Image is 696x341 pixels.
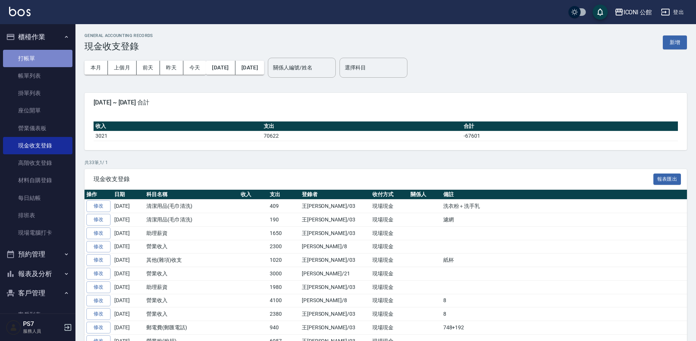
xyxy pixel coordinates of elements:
button: 上個月 [108,61,137,75]
a: 新增 [663,38,687,46]
td: 現場現金 [370,226,409,240]
button: ICONI 公館 [611,5,655,20]
td: 王[PERSON_NAME]/03 [300,253,370,267]
button: 客戶管理 [3,283,72,303]
td: 現場現金 [370,240,409,253]
td: [DATE] [112,213,144,227]
a: 帳單列表 [3,67,72,84]
button: 新增 [663,35,687,49]
td: [DATE] [112,253,144,267]
td: 現場現金 [370,213,409,227]
button: 本月 [85,61,108,75]
a: 修改 [86,295,111,307]
button: 櫃檯作業 [3,27,72,47]
a: 修改 [86,200,111,212]
td: 2300 [268,240,300,253]
td: 洗衣粉＋洗手乳 [441,200,687,213]
td: 現場現金 [370,200,409,213]
td: 助理薪資 [144,226,239,240]
a: 客戶列表 [3,306,72,323]
th: 登錄者 [300,190,370,200]
td: [DATE] [112,280,144,294]
td: 3021 [94,131,262,141]
a: 修改 [86,322,111,333]
th: 收入 [239,190,268,200]
td: 70622 [262,131,462,141]
a: 座位開單 [3,102,72,119]
td: -67601 [462,131,678,141]
td: [PERSON_NAME]/21 [300,267,370,281]
td: [DATE] [112,226,144,240]
a: 高階收支登錄 [3,154,72,172]
td: 2380 [268,307,300,321]
td: 1980 [268,280,300,294]
h5: PS7 [23,320,61,328]
a: 修改 [86,254,111,266]
td: 現場現金 [370,280,409,294]
a: 每日結帳 [3,189,72,207]
p: 服務人員 [23,328,61,335]
td: 清潔用品(毛巾清洗) [144,213,239,227]
td: 190 [268,213,300,227]
button: 登出 [658,5,687,19]
td: 王[PERSON_NAME]/03 [300,213,370,227]
td: [DATE] [112,321,144,335]
td: [PERSON_NAME]/8 [300,240,370,253]
button: 昨天 [160,61,183,75]
img: Logo [9,7,31,16]
td: 8 [441,294,687,307]
td: 王[PERSON_NAME]/03 [300,200,370,213]
td: 其他(雜項)收支 [144,253,239,267]
td: 現場現金 [370,321,409,335]
td: [DATE] [112,294,144,307]
a: 材料自購登錄 [3,172,72,189]
td: 營業收入 [144,267,239,281]
button: [DATE] [206,61,235,75]
img: Person [6,320,21,335]
a: 修改 [86,241,111,253]
td: [DATE] [112,267,144,281]
button: 報表匯出 [653,174,681,185]
button: save [593,5,608,20]
td: [PERSON_NAME]/8 [300,294,370,307]
th: 收付方式 [370,190,409,200]
td: 現場現金 [370,307,409,321]
button: 今天 [183,61,206,75]
td: 郵電費(郵匯電話) [144,321,239,335]
span: [DATE] ~ [DATE] 合計 [94,99,678,106]
td: 王[PERSON_NAME]/03 [300,307,370,321]
td: 濾網 [441,213,687,227]
td: 王[PERSON_NAME]/03 [300,226,370,240]
td: 營業收入 [144,240,239,253]
th: 備註 [441,190,687,200]
td: 現場現金 [370,253,409,267]
a: 掛單列表 [3,84,72,102]
td: 營業收入 [144,294,239,307]
td: [DATE] [112,307,144,321]
td: 營業收入 [144,307,239,321]
a: 現場電腦打卡 [3,224,72,241]
td: [DATE] [112,240,144,253]
td: [DATE] [112,200,144,213]
th: 收入 [94,121,262,131]
a: 打帳單 [3,50,72,67]
td: 1020 [268,253,300,267]
td: 748+192 [441,321,687,335]
td: 4100 [268,294,300,307]
span: 現金收支登錄 [94,175,653,183]
div: ICONI 公館 [624,8,652,17]
h3: 現金收支登錄 [85,41,153,52]
td: 現場現金 [370,294,409,307]
th: 操作 [85,190,112,200]
button: 前天 [137,61,160,75]
button: 預約管理 [3,244,72,264]
th: 關係人 [409,190,441,200]
td: 紙杯 [441,253,687,267]
a: 現金收支登錄 [3,137,72,154]
a: 營業儀表板 [3,120,72,137]
td: 940 [268,321,300,335]
button: [DATE] [235,61,264,75]
a: 排班表 [3,207,72,224]
a: 修改 [86,281,111,293]
th: 科目名稱 [144,190,239,200]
